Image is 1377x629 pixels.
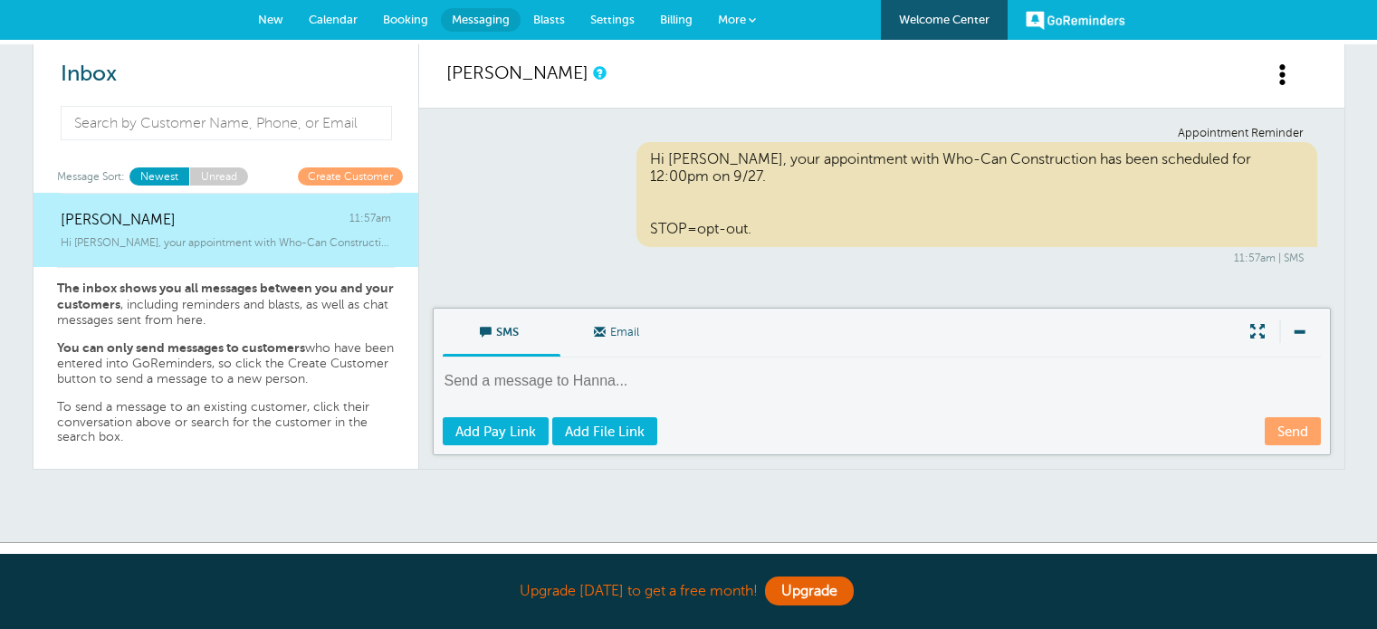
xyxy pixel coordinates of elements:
[258,13,283,26] span: New
[552,417,657,445] a: Add File Link
[1265,417,1321,445] a: Send
[236,572,1142,611] div: Upgrade [DATE] to get a free month!
[452,13,510,26] span: Messaging
[593,67,604,79] a: This is a history of all communications between GoReminders and your customer.
[636,142,1317,247] div: Hi [PERSON_NAME], your appointment with Who-Can Construction has been scheduled for 12:00pm on 9/...
[298,167,403,185] a: Create Customer
[129,167,189,185] a: Newest
[57,400,395,445] p: To send a message to an existing customer, click their conversation above or search for the custo...
[590,13,635,26] span: Settings
[455,424,536,439] span: Add Pay Link
[443,417,549,445] a: Add Pay Link
[456,309,547,352] span: SMS
[349,212,391,229] span: 11:57am
[565,424,645,439] span: Add File Link
[61,212,176,229] span: [PERSON_NAME]
[57,281,394,311] strong: The inbox shows you all messages between you and your customers
[57,167,125,185] span: Message Sort:
[61,62,391,88] h2: Inbox
[446,62,588,83] a: [PERSON_NAME]
[57,281,395,328] p: , including reminders and blasts, as well as chat messages sent from here.
[189,167,248,185] a: Unread
[765,577,854,605] a: Upgrade
[660,13,693,26] span: Billing
[460,252,1304,264] div: 11:57am | SMS
[57,340,395,386] p: who have been entered into GoReminders, so click the Create Customer button to send a message to ...
[33,193,418,268] a: [PERSON_NAME] 11:57am Hi [PERSON_NAME], your appointment with Who-Can Construction has been sched...
[61,236,391,249] span: Hi [PERSON_NAME], your appointment with Who-Can Construction has been scheduled for
[383,13,428,26] span: Booking
[460,127,1304,140] div: Appointment Reminder
[574,309,665,352] span: Email
[309,13,358,26] span: Calendar
[718,13,746,26] span: More
[57,340,305,355] strong: You can only send messages to customers
[61,106,393,140] input: Search by Customer Name, Phone, or Email
[533,13,565,26] span: Blasts
[441,8,521,32] a: Messaging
